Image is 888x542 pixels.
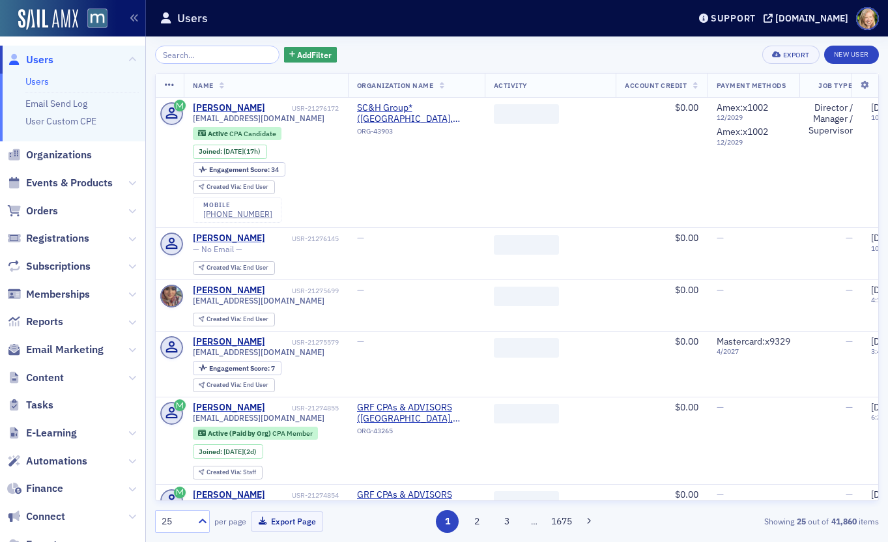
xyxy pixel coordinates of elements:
a: [PERSON_NAME] [193,102,265,114]
div: Created Via: End User [193,261,275,275]
div: End User [207,184,268,191]
a: User Custom CPE [25,115,96,127]
span: — [846,284,853,296]
div: USR-21275699 [267,287,339,295]
button: Export [762,46,819,64]
span: — No Email — [193,244,242,254]
span: Created Via : [207,315,243,323]
a: Active CPA Candidate [198,129,276,137]
span: GRF CPAs & ADVISORS (Bethesda, MD) [357,489,476,512]
a: GRF CPAs & ADVISORS ([GEOGRAPHIC_DATA], [GEOGRAPHIC_DATA]) [357,489,476,512]
span: Created Via : [207,263,243,272]
a: GRF CPAs & ADVISORS ([GEOGRAPHIC_DATA], [GEOGRAPHIC_DATA]) [357,402,476,425]
span: Engagement Score : [209,165,271,174]
span: Finance [26,481,63,496]
span: E-Learning [26,426,77,440]
span: Automations [26,454,87,468]
button: 1675 [550,510,573,533]
span: Content [26,371,64,385]
span: [DATE] [223,447,244,456]
div: USR-21276172 [267,104,339,113]
span: Created Via : [207,468,243,476]
a: [PERSON_NAME] [193,489,265,501]
span: Add Filter [297,49,332,61]
a: Subscriptions [7,259,91,274]
span: ‌ [494,404,559,423]
div: Created Via: End User [193,180,275,194]
div: Export [783,51,810,59]
div: Active: Active: CPA Candidate [193,127,282,140]
a: E-Learning [7,426,77,440]
span: — [357,232,364,244]
div: End User [207,264,268,272]
img: SailAMX [87,8,107,29]
button: 3 [495,510,518,533]
span: $0.00 [675,102,698,113]
div: Support [711,12,756,24]
a: [PERSON_NAME] [193,402,265,414]
a: Automations [7,454,87,468]
a: Memberships [7,287,90,302]
span: 12 / 2029 [717,138,790,147]
label: per page [214,515,246,527]
span: — [717,401,724,413]
div: Engagement Score: 34 [193,162,285,177]
div: [PERSON_NAME] [193,336,265,348]
span: — [717,489,724,500]
a: [PERSON_NAME] [193,233,265,244]
a: Users [25,76,49,87]
div: 34 [209,166,279,173]
span: ‌ [494,104,559,124]
div: ORG-43903 [357,127,476,140]
span: ‌ [494,287,559,306]
a: Active (Paid by Org) CPA Member [198,429,312,437]
span: ‌ [494,235,559,255]
a: Finance [7,481,63,496]
div: Showing out of items [647,515,879,527]
input: Search… [155,46,279,64]
div: Joined: 2025-08-18 00:00:00 [193,145,267,159]
img: SailAMX [18,9,78,30]
span: Amex : x1002 [717,102,768,113]
span: Created Via : [207,380,243,389]
div: USR-21276145 [267,235,339,243]
div: ORG-43265 [357,427,476,440]
div: 25 [162,515,190,528]
a: Users [7,53,53,67]
a: Email Marketing [7,343,104,357]
a: Content [7,371,64,385]
a: Connect [7,509,65,524]
span: — [717,284,724,296]
span: Activity [494,81,528,90]
span: [EMAIL_ADDRESS][DOMAIN_NAME] [193,347,324,357]
span: Mastercard : x9329 [717,335,790,347]
span: Subscriptions [26,259,91,274]
div: Created Via: End User [193,313,275,326]
a: Orders [7,204,58,218]
span: — [846,232,853,244]
div: Active (Paid by Org): Active (Paid by Org): CPA Member [193,427,319,440]
a: View Homepage [78,8,107,31]
span: — [846,401,853,413]
button: [DOMAIN_NAME] [764,14,853,23]
a: Events & Products [7,176,113,190]
span: $0.00 [675,232,698,244]
a: [PERSON_NAME] [193,285,265,296]
span: Registrations [26,231,89,246]
span: Connect [26,509,65,524]
span: Events & Products [26,176,113,190]
span: Tasks [26,398,53,412]
a: Reports [7,315,63,329]
div: [DOMAIN_NAME] [775,12,848,24]
div: Staff [207,469,256,476]
div: 7 [209,365,275,372]
span: 12 / 2029 [717,113,790,122]
div: Created Via: End User [193,378,275,392]
button: Export Page [251,511,323,532]
span: Email Marketing [26,343,104,357]
span: Profile [856,7,879,30]
strong: 25 [794,515,808,527]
